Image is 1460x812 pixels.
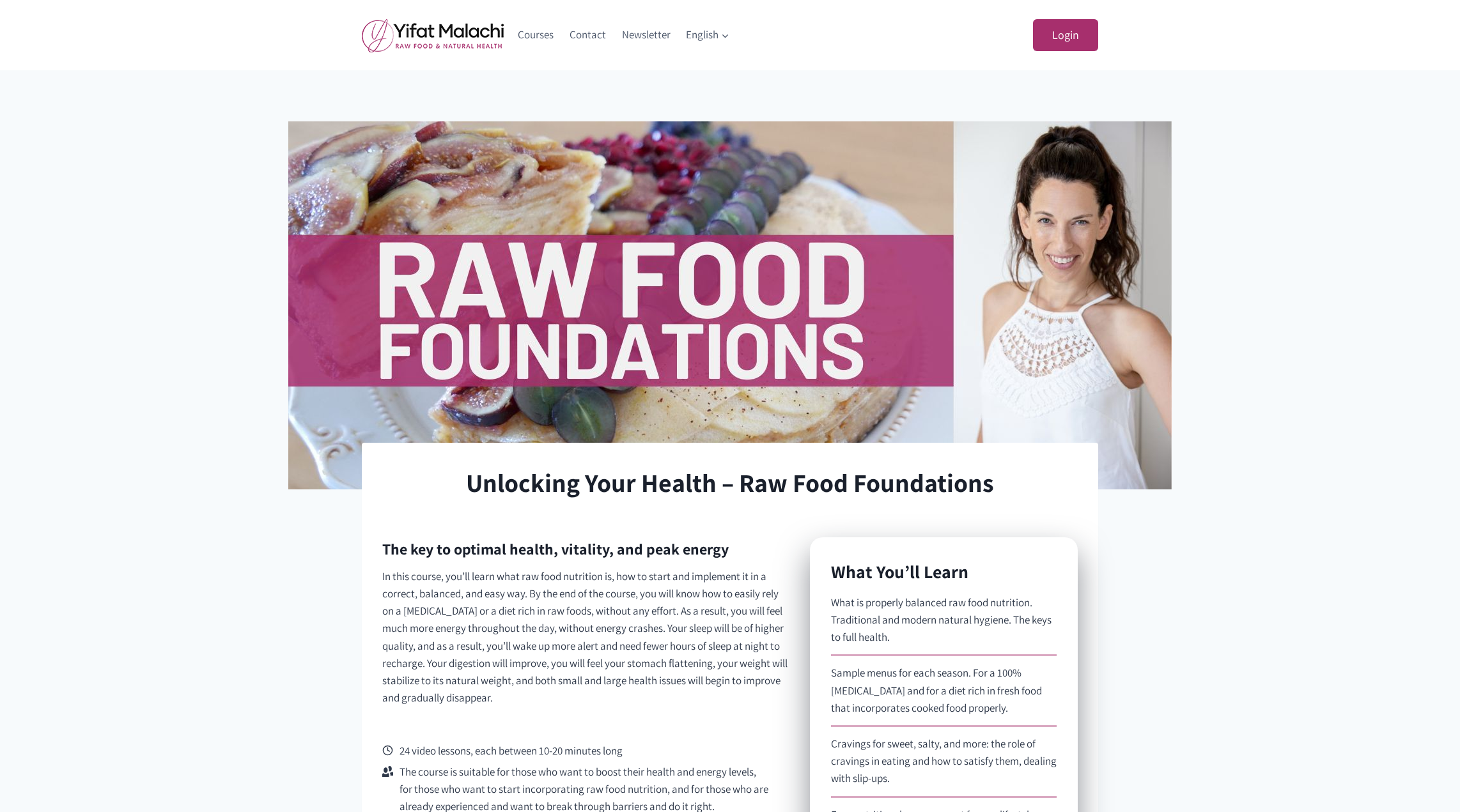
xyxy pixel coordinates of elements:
a: Newsletter [614,20,678,50]
p: Sample menus for each season. For a 100% [MEDICAL_DATA] and for a diet rich in fresh food that in... [831,664,1057,717]
nav: Primary Navigation [510,20,738,50]
p: What is properly balanced raw food nutrition. Traditional and modern natural hygiene. The keys to... [831,594,1057,647]
a: Login [1033,19,1098,52]
h1: Unlocking Your Health – Raw Food Foundations [382,463,1078,502]
a: Courses [510,20,562,50]
p: In this course, you’ll learn what raw food nutrition is, how to start and implement it in a corre... [382,568,789,707]
a: Contact [562,20,614,50]
a: English [678,20,738,50]
h2: What You’ll Learn [831,558,1057,585]
p: Cravings for sweet, salty, and more: the role of cravings in eating and how to satisfy them, deal... [831,735,1057,788]
span: 24 video lessons, each between 10-20 minutes long [400,742,623,760]
h3: The key to optimal health, vitality, and peak energy [382,537,729,560]
span: English [686,26,729,43]
img: yifat_logo41_en.png [362,19,504,52]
